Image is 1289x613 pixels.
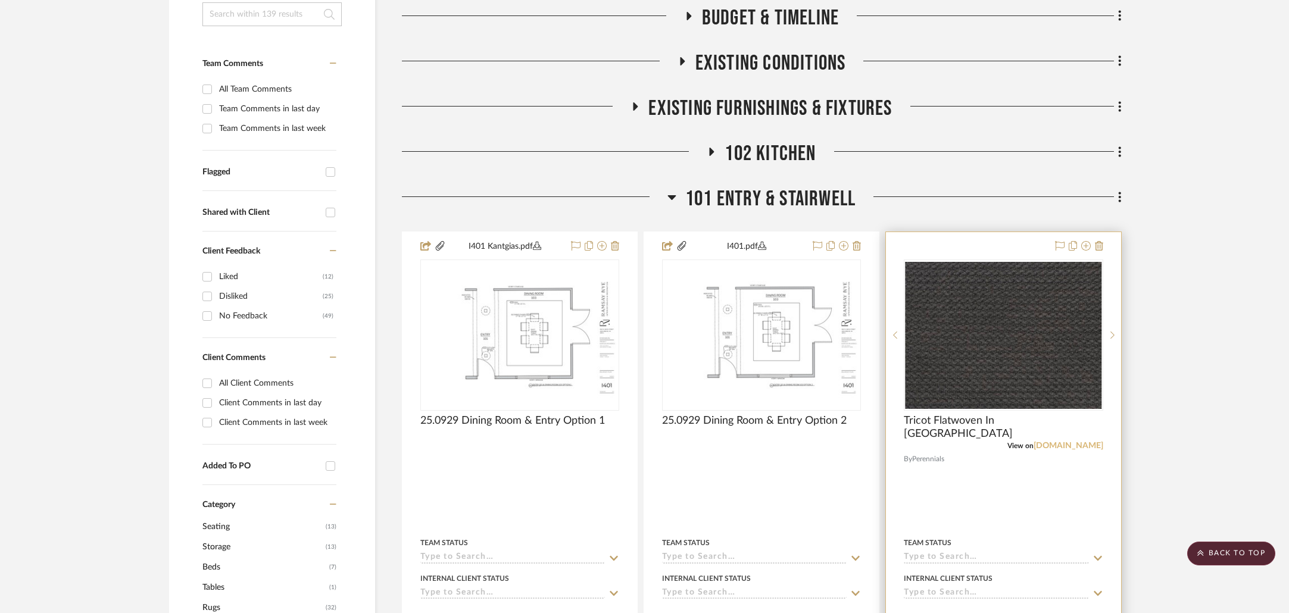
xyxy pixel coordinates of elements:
div: Team Status [420,537,468,548]
div: All Client Comments [219,374,333,393]
div: 1 [904,260,1102,410]
span: (13) [326,517,336,536]
span: (7) [329,558,336,577]
span: 25.0929 Dining Room & Entry Option 1 [420,414,605,427]
img: Tricot Flatwoven In Peppercorn [905,262,1101,409]
span: By [904,454,912,465]
span: Client Comments [202,354,266,362]
span: (13) [326,537,336,556]
img: 25.0929 Dining Room & Entry Option 1 [422,272,618,399]
input: Type to Search… [662,588,847,599]
span: Seating [202,517,323,537]
div: (12) [323,267,333,286]
div: Internal Client Status [420,573,509,584]
input: Search within 139 results [202,2,342,26]
div: Team Comments in last day [219,99,333,118]
span: Budget & Timeline [702,5,839,31]
span: Beds [202,557,326,577]
div: (49) [323,306,333,326]
span: Perennials [912,454,944,465]
img: 25.0929 Dining Room & Entry Option 2 [663,272,860,399]
span: Tricot Flatwoven In [GEOGRAPHIC_DATA] [904,414,1103,440]
span: Category [202,500,235,510]
input: Type to Search… [420,552,605,564]
div: Internal Client Status [904,573,993,584]
div: Liked [219,267,323,286]
div: Client Comments in last week [219,413,333,432]
div: Team Status [904,537,951,548]
div: Client Comments in last day [219,393,333,412]
button: I401 Kantgias.pdf [446,239,564,254]
span: Tables [202,577,326,598]
input: Type to Search… [420,588,605,599]
button: I401.pdf [688,239,806,254]
a: [DOMAIN_NAME] [1034,442,1103,450]
div: Internal Client Status [662,573,751,584]
input: Type to Search… [904,552,1088,564]
span: Storage [202,537,323,557]
div: No Feedback [219,306,323,326]
span: 25.0929 Dining Room & Entry Option 2 [662,414,847,427]
span: (1) [329,578,336,597]
input: Type to Search… [662,552,847,564]
div: Disliked [219,287,323,306]
span: Existing Conditions [695,51,846,76]
span: Team Comments [202,60,263,68]
span: Existing Furnishings & Fixtures [648,96,892,121]
div: (25) [323,287,333,306]
span: Client Feedback [202,247,260,255]
span: View on [1007,442,1034,449]
scroll-to-top-button: BACK TO TOP [1187,542,1275,565]
div: Shared with Client [202,208,320,218]
div: All Team Comments [219,80,333,99]
input: Type to Search… [904,588,1088,599]
div: Flagged [202,167,320,177]
div: Team Comments in last week [219,119,333,138]
span: 102 Kitchen [725,141,816,167]
div: Added To PO [202,461,320,471]
div: Team Status [662,537,710,548]
span: 101 Entry & Stairwell [685,186,856,212]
